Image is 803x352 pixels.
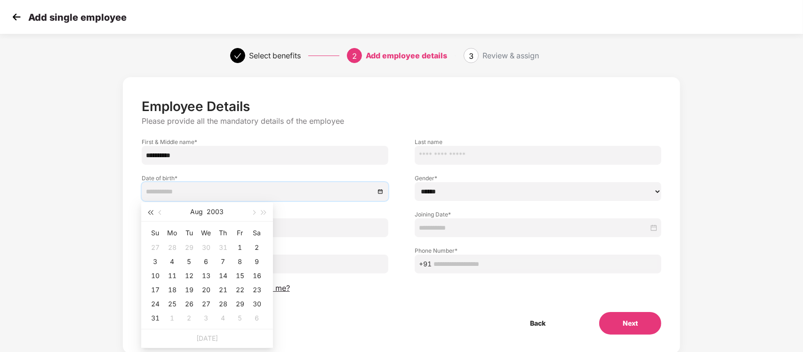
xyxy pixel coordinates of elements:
span: +91 [419,259,432,269]
td: 2003-08-24 [147,297,164,311]
div: 10 [150,270,161,281]
div: 9 [251,256,263,267]
img: svg+xml;base64,PHN2ZyB4bWxucz0iaHR0cDovL3d3dy53My5vcmcvMjAwMC9zdmciIHdpZHRoPSIzMCIgaGVpZ2h0PSIzMC... [9,10,24,24]
span: check [234,52,241,60]
td: 2003-08-10 [147,269,164,283]
div: 31 [217,242,229,253]
div: 6 [201,256,212,267]
div: 29 [234,298,246,310]
div: 4 [217,312,229,324]
th: Su [147,225,164,240]
td: 2003-08-04 [164,255,181,269]
td: 2003-08-13 [198,269,215,283]
div: 30 [251,298,263,310]
div: Select benefits [249,48,301,63]
div: 19 [184,284,195,296]
td: 2003-07-27 [147,240,164,255]
div: 25 [167,298,178,310]
td: 2003-08-30 [249,297,265,311]
td: 2003-09-02 [181,311,198,325]
td: 2003-09-06 [249,311,265,325]
th: Mo [164,225,181,240]
td: 2003-09-04 [215,311,232,325]
div: 2 [184,312,195,324]
div: Add employee details [366,48,447,63]
td: 2003-08-02 [249,240,265,255]
td: 2003-09-05 [232,311,249,325]
td: 2003-08-17 [147,283,164,297]
div: 13 [201,270,212,281]
p: Employee Details [142,98,662,114]
div: 21 [217,284,229,296]
span: 3 [469,51,474,61]
td: 2003-08-27 [198,297,215,311]
div: 5 [234,312,246,324]
th: Tu [181,225,198,240]
div: 3 [201,312,212,324]
td: 2003-09-01 [164,311,181,325]
td: 2003-07-29 [181,240,198,255]
div: 22 [234,284,246,296]
div: 26 [184,298,195,310]
div: 11 [167,270,178,281]
th: Th [215,225,232,240]
div: 27 [150,242,161,253]
label: Date of birth [142,174,388,182]
td: 2003-08-01 [232,240,249,255]
div: 30 [201,242,212,253]
td: 2003-07-28 [164,240,181,255]
div: 28 [167,242,178,253]
div: 2 [251,242,263,253]
td: 2003-08-25 [164,297,181,311]
td: 2003-08-29 [232,297,249,311]
div: 24 [150,298,161,310]
div: 27 [201,298,212,310]
td: 2003-08-06 [198,255,215,269]
td: 2003-08-20 [198,283,215,297]
span: 2 [352,51,357,61]
td: 2003-08-28 [215,297,232,311]
button: Back [506,312,569,335]
td: 2003-07-31 [215,240,232,255]
div: 16 [251,270,263,281]
td: 2003-08-09 [249,255,265,269]
div: 1 [167,312,178,324]
td: 2003-08-23 [249,283,265,297]
div: 20 [201,284,212,296]
div: 4 [167,256,178,267]
td: 2003-08-11 [164,269,181,283]
th: We [198,225,215,240]
td: 2003-08-05 [181,255,198,269]
div: 7 [217,256,229,267]
td: 2003-08-07 [215,255,232,269]
label: First & Middle name [142,138,388,146]
td: 2003-08-18 [164,283,181,297]
div: 23 [251,284,263,296]
p: Add single employee [28,12,127,23]
div: 14 [217,270,229,281]
div: 17 [150,284,161,296]
td: 2003-08-16 [249,269,265,283]
label: Last name [415,138,661,146]
p: Please provide all the mandatory details of the employee [142,116,662,126]
td: 2003-08-31 [147,311,164,325]
td: 2003-08-12 [181,269,198,283]
td: 2003-08-03 [147,255,164,269]
div: 31 [150,312,161,324]
button: 2003 [207,202,224,221]
div: Review & assign [482,48,539,63]
div: 5 [184,256,195,267]
div: 18 [167,284,178,296]
td: 2003-08-26 [181,297,198,311]
div: 12 [184,270,195,281]
div: 29 [184,242,195,253]
td: 2003-08-21 [215,283,232,297]
td: 2003-08-22 [232,283,249,297]
div: 28 [217,298,229,310]
div: 3 [150,256,161,267]
div: 1 [234,242,246,253]
td: 2003-08-15 [232,269,249,283]
label: Joining Date [415,210,661,218]
td: 2003-08-14 [215,269,232,283]
button: Aug [191,202,203,221]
